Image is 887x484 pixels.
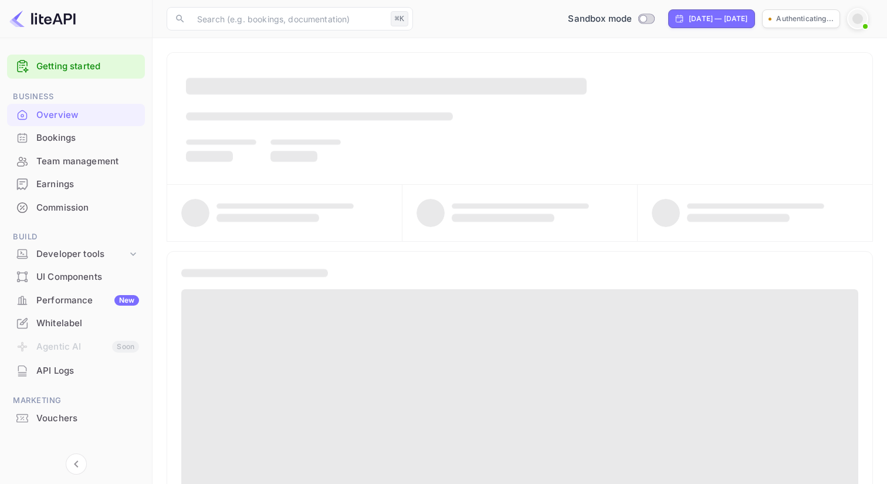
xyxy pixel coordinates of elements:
button: Collapse navigation [66,453,87,475]
div: Earnings [7,173,145,196]
input: Search (e.g. bookings, documentation) [190,7,386,31]
div: Bookings [36,131,139,145]
a: Bookings [7,127,145,148]
a: Overview [7,104,145,126]
div: Developer tools [7,244,145,265]
div: Developer tools [36,248,127,261]
span: Build [7,231,145,243]
a: PerformanceNew [7,289,145,311]
div: Performance [36,294,139,307]
a: Earnings [7,173,145,195]
div: Getting started [7,55,145,79]
div: Bookings [7,127,145,150]
div: Team management [7,150,145,173]
p: Authenticating... [776,13,834,24]
a: API Logs [7,360,145,381]
a: Whitelabel [7,312,145,334]
div: API Logs [36,364,139,378]
div: Overview [36,109,139,122]
div: Whitelabel [36,317,139,330]
div: New [114,295,139,306]
div: Commission [36,201,139,215]
span: Marketing [7,394,145,407]
a: Team management [7,150,145,172]
a: UI Components [7,266,145,287]
div: Vouchers [7,407,145,430]
div: API Logs [7,360,145,383]
div: Earnings [36,178,139,191]
img: LiteAPI logo [9,9,76,28]
div: PerformanceNew [7,289,145,312]
div: Switch to Production mode [563,12,659,26]
a: Getting started [36,60,139,73]
span: Business [7,90,145,103]
span: Sandbox mode [568,12,632,26]
div: Team management [36,155,139,168]
a: Commission [7,197,145,218]
a: Vouchers [7,407,145,429]
div: Click to change the date range period [668,9,755,28]
div: [DATE] — [DATE] [689,13,747,24]
div: Commission [7,197,145,219]
div: Vouchers [36,412,139,425]
div: ⌘K [391,11,408,26]
div: Overview [7,104,145,127]
div: UI Components [7,266,145,289]
div: UI Components [36,270,139,284]
div: Whitelabel [7,312,145,335]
